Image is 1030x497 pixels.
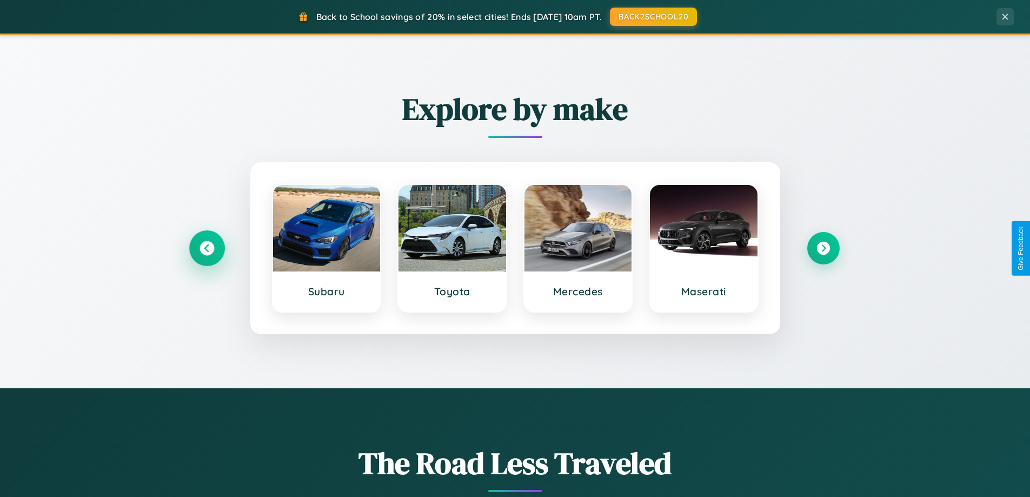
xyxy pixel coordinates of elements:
[191,442,840,484] h1: The Road Less Traveled
[661,285,747,298] h3: Maserati
[284,285,370,298] h3: Subaru
[316,11,602,22] span: Back to School savings of 20% in select cities! Ends [DATE] 10am PT.
[535,285,621,298] h3: Mercedes
[409,285,495,298] h3: Toyota
[610,8,697,26] button: BACK2SCHOOL20
[1017,227,1025,270] div: Give Feedback
[191,88,840,130] h2: Explore by make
